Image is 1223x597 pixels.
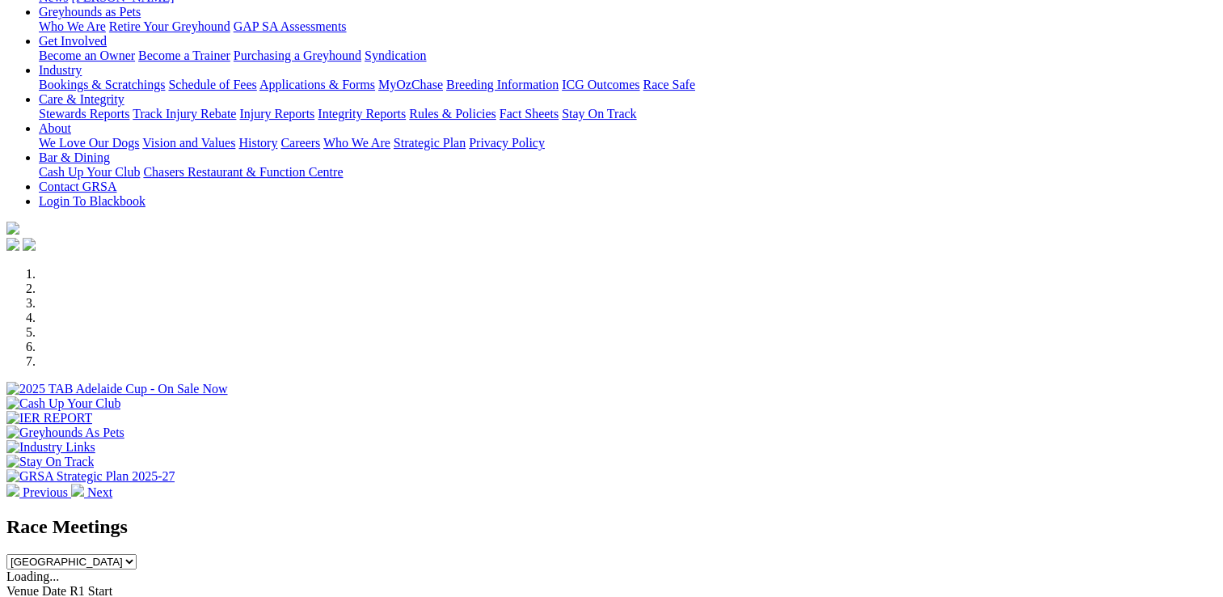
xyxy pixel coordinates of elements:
[133,107,236,121] a: Track Injury Rebate
[23,238,36,251] img: twitter.svg
[6,426,124,440] img: Greyhounds As Pets
[142,136,235,150] a: Vision and Values
[500,107,559,121] a: Fact Sheets
[39,19,106,33] a: Who We Are
[143,165,343,179] a: Chasers Restaurant & Function Centre
[71,485,112,499] a: Next
[6,455,94,469] img: Stay On Track
[39,165,140,179] a: Cash Up Your Club
[6,569,59,583] span: Loading...
[234,19,347,33] a: GAP SA Assessments
[6,238,19,251] img: facebook.svg
[446,78,559,91] a: Breeding Information
[643,78,694,91] a: Race Safe
[378,78,443,91] a: MyOzChase
[6,411,92,426] img: IER REPORT
[87,485,112,499] span: Next
[109,19,230,33] a: Retire Your Greyhound
[39,136,1217,150] div: About
[39,49,135,62] a: Become an Owner
[259,78,375,91] a: Applications & Forms
[39,78,165,91] a: Bookings & Scratchings
[168,78,256,91] a: Schedule of Fees
[6,516,1217,538] h2: Race Meetings
[6,222,19,235] img: logo-grsa-white.png
[39,165,1217,180] div: Bar & Dining
[39,63,82,77] a: Industry
[39,136,139,150] a: We Love Our Dogs
[138,49,230,62] a: Become a Trainer
[39,107,1217,121] div: Care & Integrity
[469,136,545,150] a: Privacy Policy
[39,92,124,106] a: Care & Integrity
[39,78,1217,92] div: Industry
[39,34,107,48] a: Get Involved
[39,5,141,19] a: Greyhounds as Pets
[6,469,175,484] img: GRSA Strategic Plan 2025-27
[318,107,406,121] a: Integrity Reports
[6,396,120,411] img: Cash Up Your Club
[6,382,228,396] img: 2025 TAB Adelaide Cup - On Sale Now
[6,440,95,455] img: Industry Links
[39,19,1217,34] div: Greyhounds as Pets
[234,49,361,62] a: Purchasing a Greyhound
[39,107,129,121] a: Stewards Reports
[562,107,636,121] a: Stay On Track
[238,136,277,150] a: History
[6,485,71,499] a: Previous
[6,484,19,497] img: chevron-left-pager-white.svg
[394,136,466,150] a: Strategic Plan
[71,484,84,497] img: chevron-right-pager-white.svg
[39,194,145,208] a: Login To Blackbook
[39,180,116,193] a: Contact GRSA
[280,136,320,150] a: Careers
[39,150,110,164] a: Bar & Dining
[365,49,426,62] a: Syndication
[562,78,639,91] a: ICG Outcomes
[239,107,314,121] a: Injury Reports
[23,485,68,499] span: Previous
[39,49,1217,63] div: Get Involved
[39,121,71,135] a: About
[323,136,390,150] a: Who We Are
[409,107,496,121] a: Rules & Policies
